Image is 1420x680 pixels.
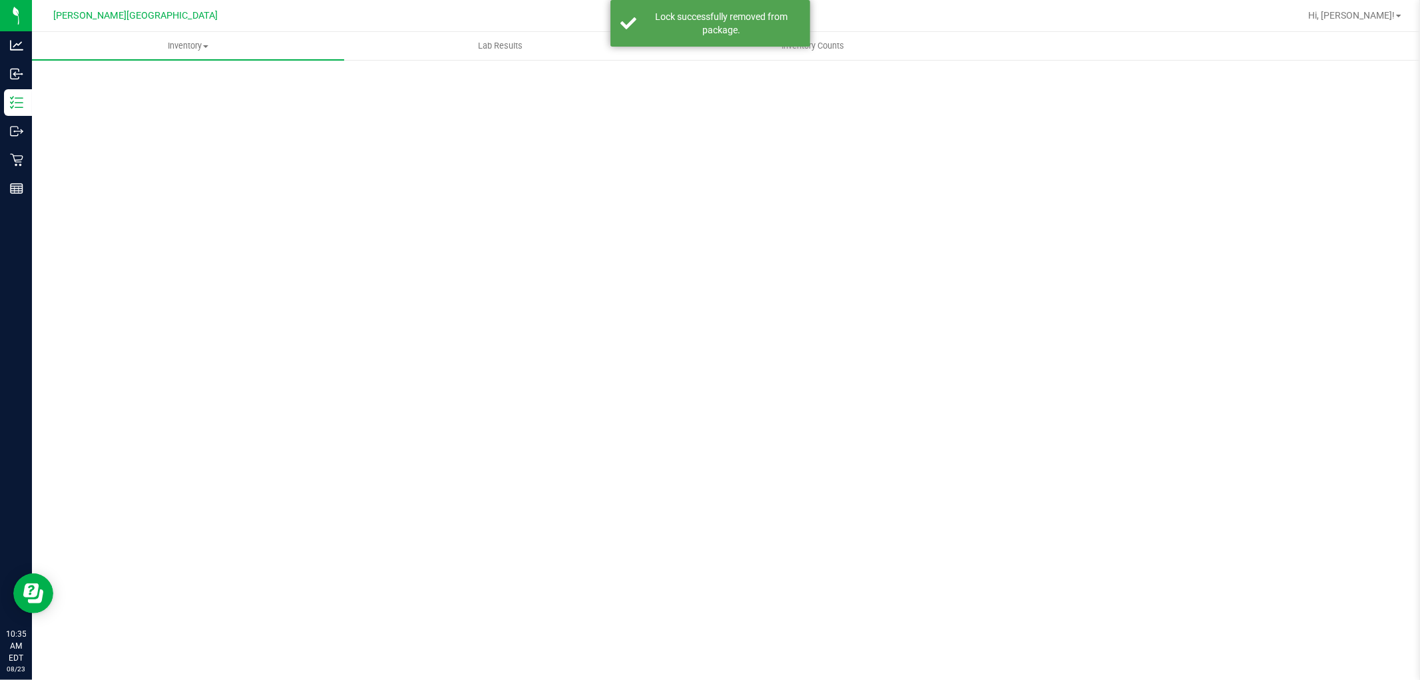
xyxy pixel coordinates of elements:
span: [PERSON_NAME][GEOGRAPHIC_DATA] [54,10,218,21]
span: Hi, [PERSON_NAME]! [1308,10,1395,21]
inline-svg: Outbound [10,125,23,138]
span: Inventory [32,40,344,52]
iframe: Resource center [13,573,53,613]
p: 08/23 [6,664,26,674]
a: Inventory Counts [656,32,969,60]
a: Lab Results [344,32,656,60]
inline-svg: Inventory [10,96,23,109]
inline-svg: Analytics [10,39,23,52]
inline-svg: Inbound [10,67,23,81]
a: Inventory [32,32,344,60]
inline-svg: Retail [10,153,23,167]
span: Inventory Counts [764,40,862,52]
p: 10:35 AM EDT [6,628,26,664]
div: Lock successfully removed from package. [644,10,800,37]
span: Lab Results [460,40,541,52]
inline-svg: Reports [10,182,23,195]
